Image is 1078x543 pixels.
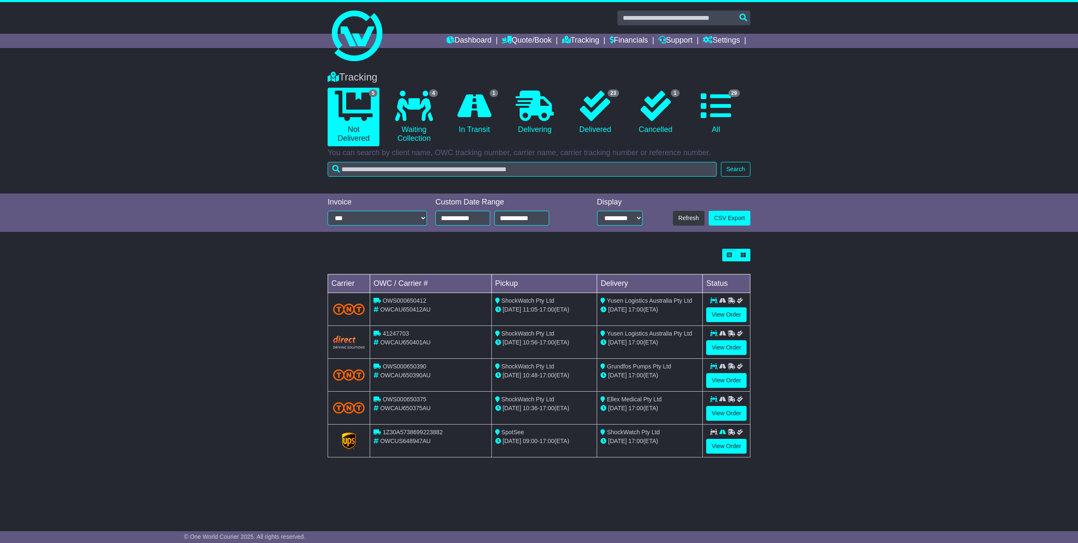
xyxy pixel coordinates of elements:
[502,34,552,48] a: Quote/Book
[328,88,379,146] a: 5 Not Delivered
[383,297,427,304] span: OWS000650412
[503,339,521,346] span: [DATE]
[495,404,594,413] div: - (ETA)
[597,198,643,207] div: Display
[503,405,521,411] span: [DATE]
[523,339,538,346] span: 10:56
[503,306,521,313] span: [DATE]
[628,339,643,346] span: 17:00
[429,89,438,97] span: 4
[690,88,742,137] a: 29 All
[502,330,555,337] span: ShockWatch Pty Ltd
[539,306,554,313] span: 17:00
[608,438,627,444] span: [DATE]
[446,34,491,48] a: Dashboard
[607,330,692,337] span: Yusen Logistics Australia Pty Ltd
[383,330,409,337] span: 41247703
[706,307,747,322] a: View Order
[383,363,427,370] span: OWS000650390
[607,396,662,403] span: Ellex Medical Pty Ltd
[607,363,671,370] span: Grundfos Pumps Pty Ltd
[628,438,643,444] span: 17:00
[333,336,365,348] img: Direct.png
[502,429,524,435] span: SpotSee
[539,372,554,379] span: 17:00
[608,405,627,411] span: [DATE]
[706,406,747,421] a: View Order
[523,372,538,379] span: 10:48
[342,433,356,449] img: GetCarrierServiceLogo
[523,405,538,411] span: 10:36
[659,34,693,48] a: Support
[562,34,599,48] a: Tracking
[495,305,594,314] div: - (ETA)
[600,404,699,413] div: (ETA)
[569,88,621,137] a: 23 Delivered
[608,89,619,97] span: 23
[383,429,443,435] span: 1Z30A5738699223882
[333,304,365,315] img: TNT_Domestic.png
[728,89,740,97] span: 29
[706,373,747,388] a: View Order
[383,396,427,403] span: OWS000650375
[673,211,704,226] button: Refresh
[502,297,555,304] span: ShockWatch Pty Ltd
[380,306,431,313] span: OWCAU650412AU
[490,89,499,97] span: 1
[628,405,643,411] span: 17:00
[608,372,627,379] span: [DATE]
[671,89,680,97] span: 1
[600,371,699,380] div: (ETA)
[380,438,431,444] span: OWCUS648947AU
[607,297,692,304] span: Yusen Logistics Australia Pty Ltd
[608,306,627,313] span: [DATE]
[539,339,554,346] span: 17:00
[388,88,440,146] a: 4 Waiting Collection
[509,88,560,137] a: Delivering
[495,437,594,446] div: - (ETA)
[539,405,554,411] span: 17:00
[495,371,594,380] div: - (ETA)
[706,439,747,454] a: View Order
[600,338,699,347] div: (ETA)
[491,274,597,293] td: Pickup
[706,340,747,355] a: View Order
[539,438,554,444] span: 17:00
[523,306,538,313] span: 11:05
[328,148,750,158] p: You can search by client name, OWC tracking number, carrier name, carrier tracking number or refe...
[323,71,755,83] div: Tracking
[333,369,365,381] img: TNT_Domestic.png
[380,405,431,411] span: OWCAU650375AU
[703,34,740,48] a: Settings
[608,339,627,346] span: [DATE]
[380,339,431,346] span: OWCAU650401AU
[628,372,643,379] span: 17:00
[703,274,750,293] td: Status
[721,162,750,177] button: Search
[523,438,538,444] span: 09:00
[380,372,431,379] span: OWCAU650390AU
[628,306,643,313] span: 17:00
[502,396,555,403] span: ShockWatch Pty Ltd
[630,88,681,137] a: 1 Cancelled
[448,88,500,137] a: 1 In Transit
[709,211,750,226] a: CSV Export
[184,533,306,540] span: © One World Courier 2025. All rights reserved.
[435,198,571,207] div: Custom Date Range
[503,438,521,444] span: [DATE]
[328,198,427,207] div: Invoice
[610,34,648,48] a: Financials
[502,363,555,370] span: ShockWatch Pty Ltd
[503,372,521,379] span: [DATE]
[333,402,365,414] img: TNT_Domestic.png
[328,274,370,293] td: Carrier
[597,274,703,293] td: Delivery
[600,305,699,314] div: (ETA)
[369,89,378,97] span: 5
[607,429,660,435] span: ShockWatch Pty Ltd
[370,274,492,293] td: OWC / Carrier #
[600,437,699,446] div: (ETA)
[495,338,594,347] div: - (ETA)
